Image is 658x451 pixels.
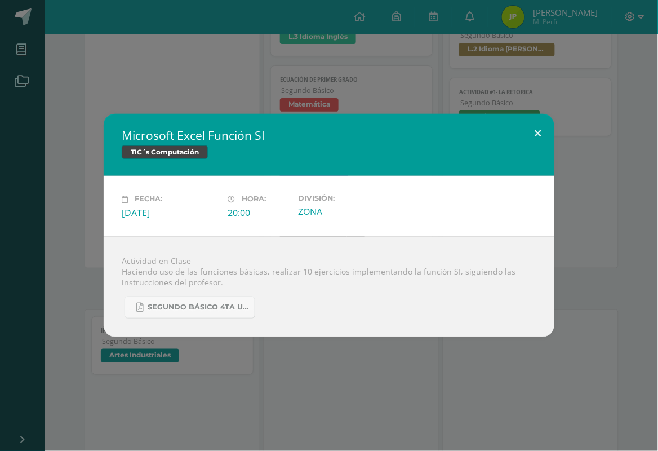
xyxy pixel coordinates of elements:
div: [DATE] [122,206,219,219]
button: Close (Esc) [522,114,554,152]
div: ZONA [298,205,395,218]
div: Actividad en Clase Haciendo uso de las funciones básicas, realizar 10 ejercicios implementando la... [104,237,554,337]
div: 20:00 [228,206,289,219]
label: División: [298,194,395,202]
h2: Microsoft Excel Función SI [122,127,536,143]
span: Hora: [242,195,266,204]
span: Fecha: [135,195,162,204]
span: TIC´s Computación [122,145,208,159]
span: SEGUNDO BÁSICO 4TA UNIDAD.pdf [148,303,249,312]
a: SEGUNDO BÁSICO 4TA UNIDAD.pdf [125,297,255,319]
